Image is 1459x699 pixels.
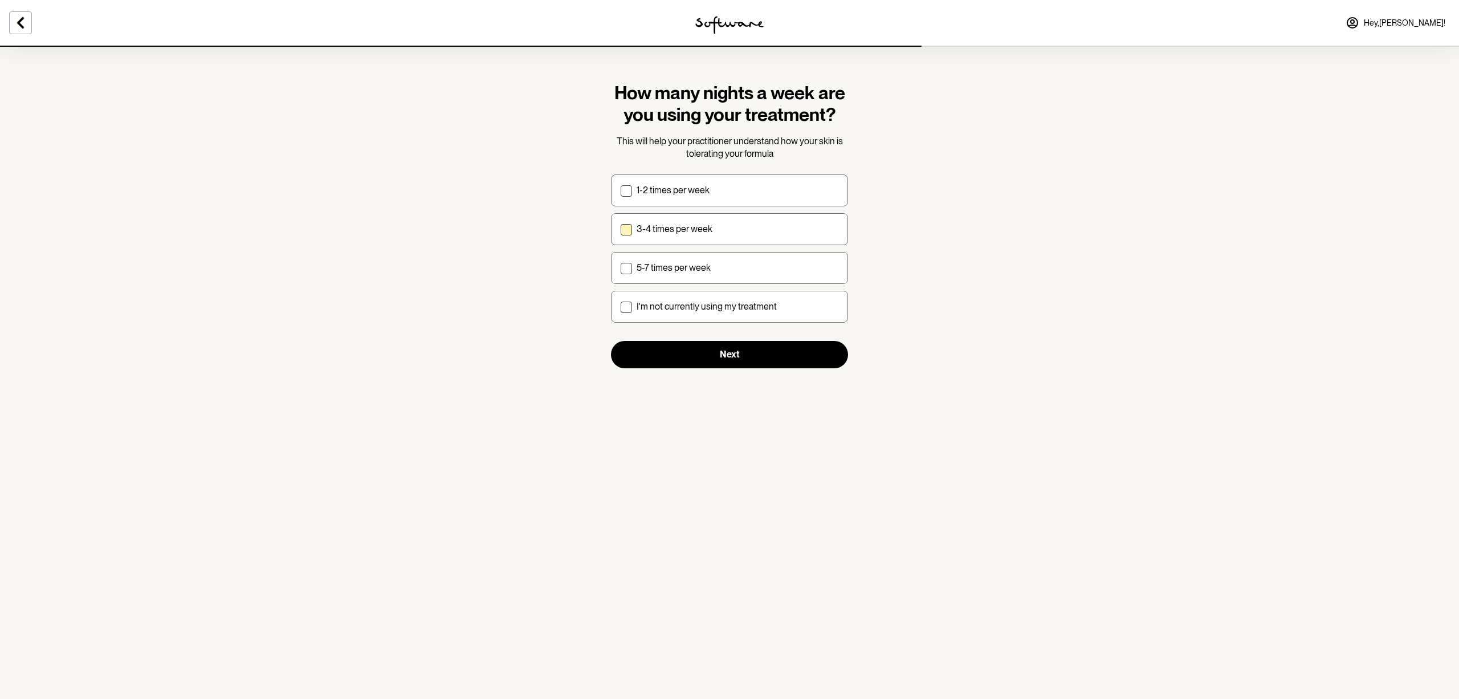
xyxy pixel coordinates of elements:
[637,262,711,273] p: 5-7 times per week
[637,301,777,312] p: I'm not currently using my treatment
[720,349,739,360] span: Next
[637,185,710,196] p: 1-2 times per week
[1339,9,1452,36] a: Hey,[PERSON_NAME]!
[1364,18,1445,28] span: Hey, [PERSON_NAME] !
[617,136,843,159] span: This will help your practitioner understand how your skin is tolerating your formula
[637,223,712,234] p: 3-4 times per week
[611,341,848,368] button: Next
[611,82,848,126] h1: How many nights a week are you using your treatment?
[695,16,764,34] img: software logo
